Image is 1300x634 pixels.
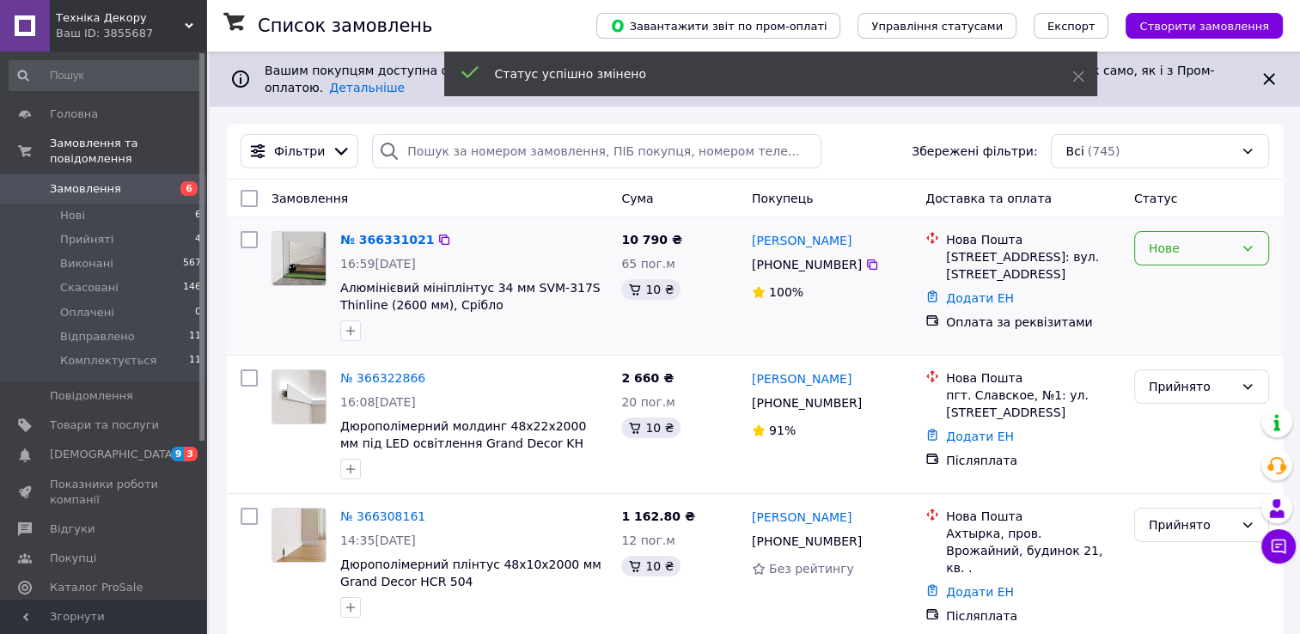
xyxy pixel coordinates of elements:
div: [PHONE_NUMBER] [748,253,865,277]
span: Вашим покупцям доступна опція «Оплатити частинами від Rozetka» на 2 платежі. Отримуйте нові замов... [265,64,1214,94]
span: 6 [180,181,198,196]
div: 10 ₴ [621,418,681,438]
span: 16:59[DATE] [340,257,416,271]
a: Фото товару [272,369,327,424]
div: пгт. Славское, №1: ул. [STREET_ADDRESS] [946,387,1120,421]
span: 3 [184,447,198,461]
span: Експорт [1047,20,1096,33]
span: Без рейтингу [769,562,854,576]
a: Фото товару [272,508,327,563]
div: Нова Пошта [946,231,1120,248]
div: Післяплата [946,607,1120,625]
span: Покупець [752,192,813,205]
span: 567 [183,256,201,271]
span: 20 пог.м [621,395,674,409]
input: Пошук за номером замовлення, ПІБ покупця, номером телефону, Email, номером накладної [372,134,821,168]
button: Експорт [1034,13,1109,39]
span: Замовлення [50,181,121,197]
span: 4 [195,232,201,247]
span: Управління статусами [871,20,1003,33]
span: Повідомлення [50,388,133,404]
span: 146 [183,280,201,296]
div: Післяплата [946,452,1120,469]
span: Оплачені [60,305,114,320]
div: Прийнято [1149,515,1234,534]
span: 65 пог.м [621,257,674,271]
span: 1 162.80 ₴ [621,509,695,523]
span: Головна [50,107,98,122]
span: Фільтри [274,143,325,160]
div: Нова Пошта [946,508,1120,525]
div: Ахтырка, пров. Врожайний, будинок 21, кв. . [946,525,1120,576]
div: [STREET_ADDRESS]: вул. [STREET_ADDRESS] [946,248,1120,283]
button: Чат з покупцем [1261,529,1296,564]
span: Покупці [50,551,96,566]
input: Пошук [9,60,203,91]
span: 16:08[DATE] [340,395,416,409]
h1: Список замовлень [258,15,432,36]
span: (745) [1088,144,1120,158]
span: Показники роботи компанії [50,477,159,508]
span: Збережені фільтри: [912,143,1037,160]
span: Замовлення та повідомлення [50,136,206,167]
span: 10 790 ₴ [621,233,682,247]
span: Завантажити звіт по пром-оплаті [610,18,827,34]
span: Комплектується [60,353,156,369]
a: Детальніше [329,81,405,94]
span: Створити замовлення [1139,20,1269,33]
a: Алюмінієвий мініплінтус 34 мм SVM-317S Thinline (2600 мм), Срібло [340,281,601,312]
span: 12 пог.м [621,533,674,547]
div: Ваш ID: 3855687 [56,26,206,41]
a: Створити замовлення [1108,18,1283,32]
span: Товари та послуги [50,418,159,433]
a: [PERSON_NAME] [752,370,851,387]
div: Статус успішно змінено [495,65,1029,82]
button: Управління статусами [858,13,1016,39]
button: Завантажити звіт по пром-оплаті [596,13,840,39]
div: Оплата за реквізитами [946,314,1120,331]
span: Всі [1065,143,1083,160]
a: Додати ЕН [946,585,1014,599]
span: 2 660 ₴ [621,371,674,385]
div: [PHONE_NUMBER] [748,529,865,553]
span: Нові [60,208,85,223]
span: 14:35[DATE] [340,533,416,547]
div: 10 ₴ [621,556,681,576]
a: Дюрополімерний плінтус 48x10x2000 мм Grand Decor HCR 504 [340,558,601,588]
button: Створити замовлення [1126,13,1283,39]
span: Виконані [60,256,113,271]
div: Нове [1149,239,1234,258]
span: Скасовані [60,280,119,296]
span: 0 [195,305,201,320]
a: [PERSON_NAME] [752,509,851,526]
a: Додати ЕН [946,291,1014,305]
img: Фото товару [272,232,326,285]
span: 100% [769,285,803,299]
span: Cума [621,192,653,205]
img: Фото товару [272,370,326,424]
span: Каталог ProSale [50,580,143,595]
span: Техніка Декору [56,10,185,26]
span: Замовлення [272,192,348,205]
span: Відгуки [50,521,95,537]
a: № 366308161 [340,509,425,523]
span: Доставка та оплата [925,192,1052,205]
div: Нова Пошта [946,369,1120,387]
a: Фото товару [272,231,327,286]
img: Фото товару [272,509,326,562]
span: Статус [1134,192,1178,205]
a: [PERSON_NAME] [752,232,851,249]
div: 10 ₴ [621,279,681,300]
a: Додати ЕН [946,430,1014,443]
div: [PHONE_NUMBER] [748,391,865,415]
span: 9 [171,447,185,461]
div: Прийнято [1149,377,1234,396]
span: 91% [769,424,796,437]
a: Дюрополімерний молдинг 48x22x2000 мм під LED освітлення Grand Decor KH 903 [340,419,586,467]
span: Прийняті [60,232,113,247]
span: Відправлено [60,329,135,344]
a: № 366331021 [340,233,434,247]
